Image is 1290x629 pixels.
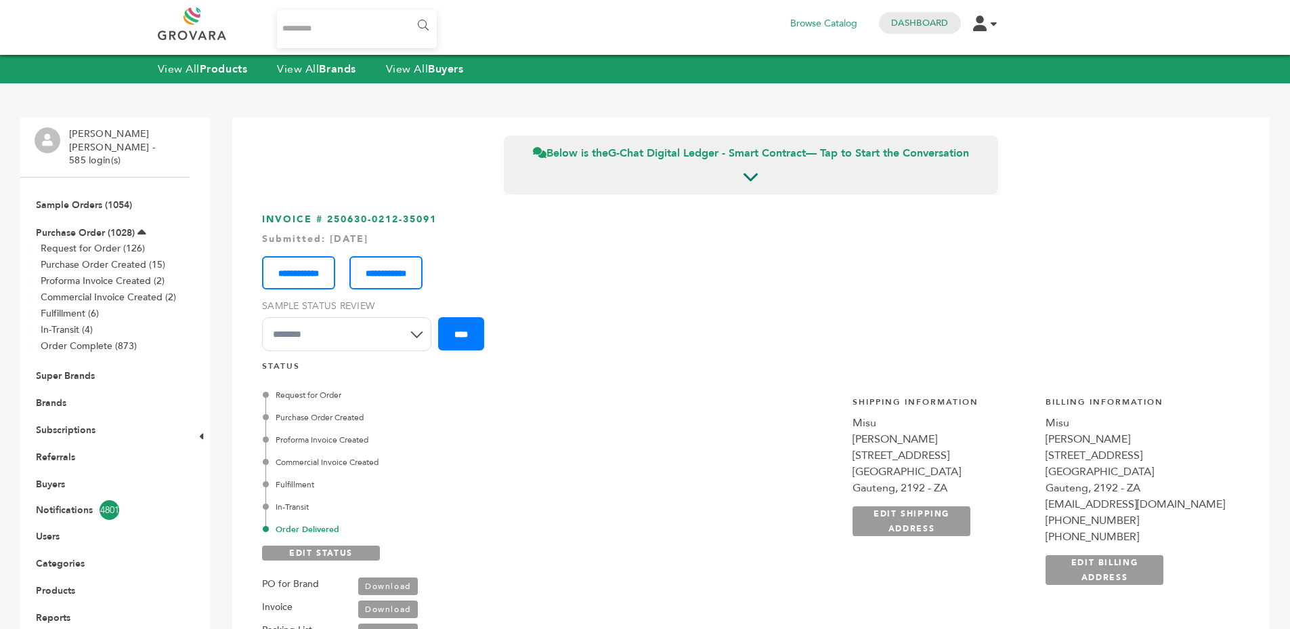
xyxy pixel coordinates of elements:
a: Reports [36,611,70,624]
div: [PHONE_NUMBER] [1046,529,1225,545]
a: View AllProducts [158,62,248,77]
div: Proforma Invoice Created [265,434,604,446]
a: Users [36,530,60,543]
a: Download [358,577,418,595]
a: Referrals [36,451,75,464]
a: Proforma Invoice Created (2) [41,275,165,287]
div: Commercial Invoice Created [265,456,604,468]
a: Request for Order (126) [41,242,145,255]
a: Download [358,601,418,618]
div: Misu [1046,415,1225,431]
a: Browse Catalog [790,16,857,31]
a: Subscriptions [36,424,95,437]
img: profile.png [35,127,60,153]
strong: G-Chat Digital Ledger - Smart Contract [608,146,806,161]
a: EDIT SHIPPING ADDRESS [853,506,970,536]
label: PO for Brand [262,576,319,592]
div: Gauteng, 2192 - ZA [1046,480,1225,496]
a: Sample Orders (1054) [36,199,132,211]
div: [STREET_ADDRESS] [1046,447,1225,464]
h4: Shipping Information [853,397,1032,415]
a: EDIT STATUS [262,546,380,561]
div: [GEOGRAPHIC_DATA] [1046,464,1225,480]
a: View AllBuyers [386,62,464,77]
div: [PERSON_NAME] [853,431,1032,447]
div: [STREET_ADDRESS] [853,447,1032,464]
a: Notifications4801 [36,500,174,520]
a: Purchase Order Created (15) [41,258,165,271]
div: Purchase Order Created [265,411,604,424]
h3: INVOICE # 250630-0212-35091 [262,213,1240,361]
a: Purchase Order (1028) [36,226,135,239]
div: [GEOGRAPHIC_DATA] [853,464,1032,480]
div: Request for Order [265,389,604,401]
a: Products [36,584,75,597]
a: Fulfillment (6) [41,307,99,320]
a: In-Transit (4) [41,323,93,336]
span: 4801 [100,500,119,520]
div: Fulfillment [265,479,604,491]
a: Dashboard [891,17,948,29]
a: Commercial Invoice Created (2) [41,291,176,304]
label: Invoice [262,599,293,615]
label: Sample Status Review [262,300,438,313]
div: Gauteng, 2192 - ZA [853,480,1032,496]
strong: Brands [319,62,356,77]
a: Categories [36,557,85,570]
h4: STATUS [262,361,1240,379]
a: EDIT BILLING ADDRESS [1046,555,1163,585]
div: Order Delivered [265,523,604,535]
div: Misu [853,415,1032,431]
a: Super Brands [36,369,95,382]
input: Search... [277,10,437,48]
div: In-Transit [265,501,604,513]
a: Brands [36,397,66,409]
h4: Billing Information [1046,397,1225,415]
div: [PHONE_NUMBER] [1046,512,1225,529]
strong: Buyers [428,62,463,77]
div: [PERSON_NAME] [1046,431,1225,447]
div: [EMAIL_ADDRESS][DOMAIN_NAME] [1046,496,1225,512]
a: Buyers [36,478,65,491]
span: Below is the — Tap to Start the Conversation [533,146,969,161]
a: View AllBrands [277,62,356,77]
a: Order Complete (873) [41,340,137,352]
strong: Products [200,62,247,77]
div: Submitted: [DATE] [262,232,1240,246]
li: [PERSON_NAME] [PERSON_NAME] - 585 login(s) [69,127,186,167]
